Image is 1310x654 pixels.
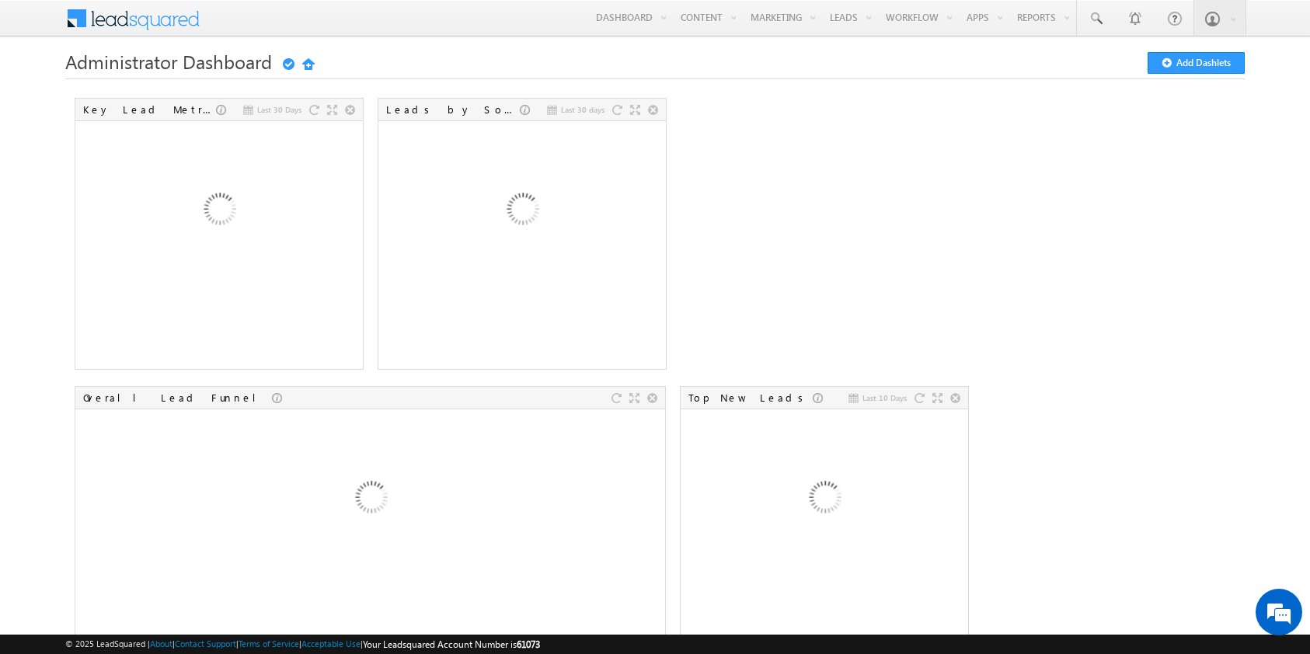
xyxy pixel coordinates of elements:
a: Acceptable Use [301,638,361,649]
a: Contact Support [175,638,236,649]
img: Loading... [135,128,302,295]
div: Top New Leads [688,391,813,405]
span: Last 30 Days [257,103,301,117]
span: Last 30 days [561,103,604,117]
img: Loading... [438,128,605,295]
span: © 2025 LeadSquared | | | | | [65,637,540,652]
img: Loading... [287,416,454,583]
span: Administrator Dashboard [65,49,272,74]
a: About [150,638,172,649]
button: Add Dashlets [1148,52,1245,74]
a: Terms of Service [239,638,299,649]
div: Leads by Sources [386,103,520,117]
span: Last 10 Days [862,391,907,405]
div: Key Lead Metrics [83,103,216,117]
span: 61073 [517,638,540,650]
div: Overall Lead Funnel [83,391,272,405]
img: Loading... [740,416,908,583]
span: Your Leadsquared Account Number is [363,638,540,650]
